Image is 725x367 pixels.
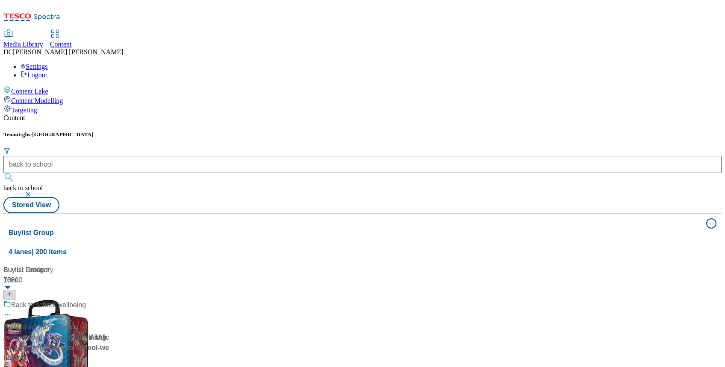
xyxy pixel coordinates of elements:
div: 10000 [3,275,286,285]
a: Content [50,30,72,48]
div: Back to school wellbeing [11,300,86,310]
button: Buylist Group4 lanes| 200 items [3,214,722,261]
span: Content Lake [11,88,48,95]
span: / back-to-school-wellbeing [3,344,109,361]
span: ghs-[GEOGRAPHIC_DATA] [22,131,94,138]
span: Content [50,41,72,48]
span: back to school [3,184,43,191]
div: Back to school wellbeing [3,322,78,332]
div: Buylist Category [3,265,110,275]
div: 1560 [3,275,110,285]
h4: Buylist Group [9,228,701,238]
span: DC [3,48,13,56]
a: Logout [21,71,47,79]
a: Content Lake [3,86,722,95]
button: Stored View [3,197,59,213]
span: Targeting [11,106,37,114]
span: Content Modelling [11,97,63,104]
div: Buylist Product [3,265,286,275]
span: [PERSON_NAME] [PERSON_NAME] [13,48,123,56]
div: Content [3,114,722,122]
h5: Tenant: [3,131,722,138]
a: Targeting [3,105,722,114]
a: Content Modelling [3,95,722,105]
svg: Search Filters [3,147,10,154]
span: 4 lanes | 200 items [9,248,67,255]
a: Media Library [3,30,43,48]
span: / back-to-school-wellbeing [3,334,109,351]
span: / whoosh-back-to-school [3,334,76,341]
a: Settings [21,63,48,70]
input: Search [3,156,722,173]
span: Media Library [3,41,43,48]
